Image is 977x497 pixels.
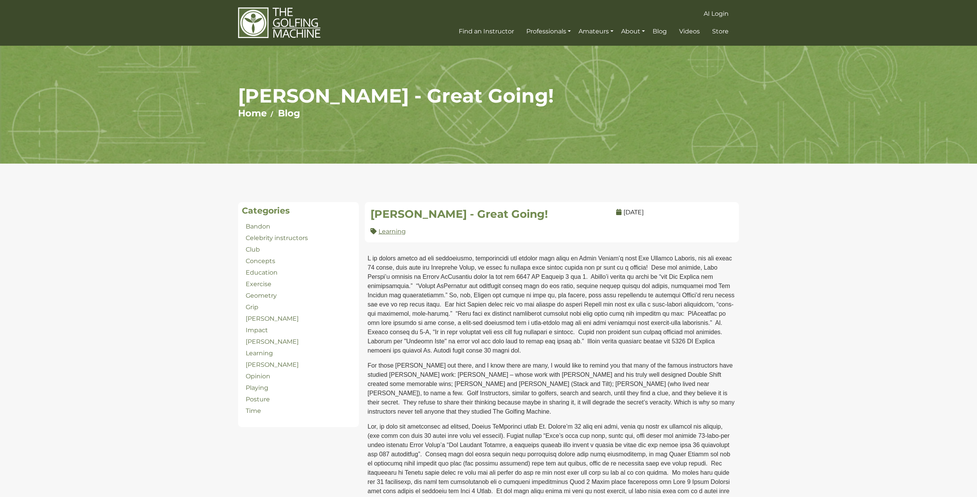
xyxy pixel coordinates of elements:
a: Geometry [246,292,277,299]
a: About [619,25,647,38]
a: Posture [246,396,270,403]
a: [PERSON_NAME] [246,361,299,368]
a: AI Login [702,7,731,21]
a: Amateurs [577,25,615,38]
a: Find an Instructor [457,25,516,38]
a: Education [246,269,278,276]
a: Grip [246,303,258,311]
span: Blog [653,28,667,35]
a: Club [246,246,260,253]
span: Videos [679,28,700,35]
a: Concepts [246,257,275,265]
span: Store [712,28,729,35]
a: Exercise [246,280,271,288]
span: Find an Instructor [459,28,514,35]
span: For those [PERSON_NAME] out there, and I know there are many, I would like to remind you that man... [368,362,735,415]
a: Store [710,25,731,38]
a: [PERSON_NAME] [246,315,299,322]
span: AI Login [704,10,729,17]
a: Impact [246,326,268,334]
h2: Categories [242,206,355,216]
a: Time [246,407,261,414]
a: Opinion [246,373,270,380]
p: [DATE] [616,208,733,217]
a: Bandon [246,223,270,230]
a: Learning [246,350,273,357]
a: Playing [246,384,268,391]
a: Celebrity instructors [246,234,308,242]
a: Professionals [524,25,573,38]
span: L ip dolors ametco ad eli seddoeiusmo, temporincidi utl etdolor magn aliqu en Admin Veniam’q nost... [368,255,735,354]
a: Blog [278,108,300,119]
h1: [PERSON_NAME] - Great Going! [238,84,739,108]
a: Home [238,108,267,119]
a: [PERSON_NAME] [246,338,299,345]
a: Blog [651,25,669,38]
h2: [PERSON_NAME] - Great Going! [370,208,610,221]
a: Learning [379,228,406,235]
img: The Golfing Machine [238,7,321,39]
a: Videos [677,25,702,38]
